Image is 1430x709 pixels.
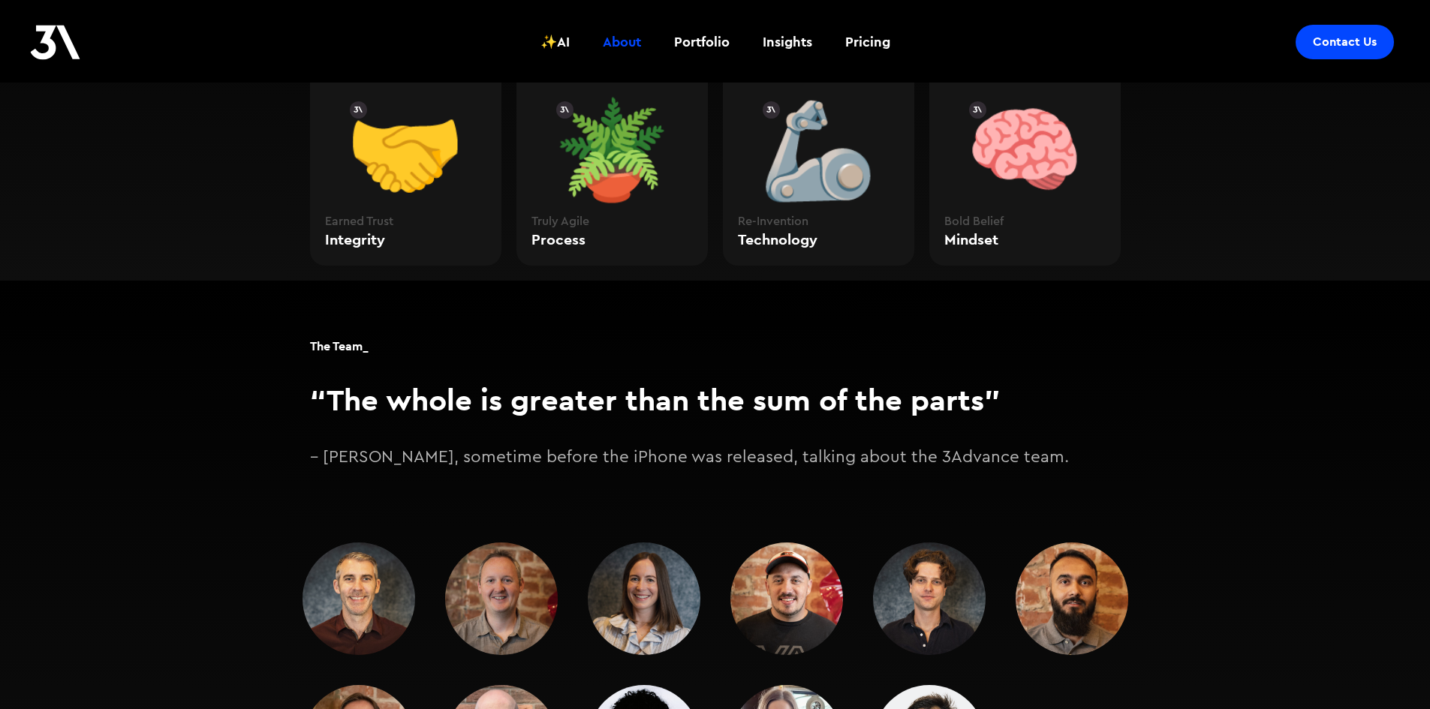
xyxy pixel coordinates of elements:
div: About [603,32,641,52]
h2: Truly Agile [531,215,693,227]
a: 🤝Earned TrustIntegrity [310,31,501,266]
a: ✨AI [531,14,579,70]
a: Pricing [836,14,899,70]
div: Pricing [845,32,890,52]
h3: Mindset [944,229,1106,251]
div: 🤝 [325,97,486,215]
div: 🦾 [738,97,899,215]
p: – [PERSON_NAME], sometime before the iPhone was released, talking about the 3Advance team. [310,445,1121,470]
a: Portfolio [665,14,739,70]
h3: Process [531,229,693,251]
a: Insights [754,14,821,70]
a: 🧠Bold BeliefMindset [929,31,1121,266]
div: Portfolio [674,32,730,52]
div: 🪴 [531,97,693,215]
div: ✨AI [540,32,570,52]
div: Insights [763,32,812,52]
h3: Integrity [325,229,486,251]
a: 🪴Truly AgileProcess [516,31,708,266]
a: Contact Us [1296,25,1394,59]
h2: Re-Invention [738,215,899,227]
a: About [594,14,650,70]
h2: Bold Belief [944,215,1106,227]
h3: “The whole is greater than the sum of the parts” [310,382,1121,418]
h2: Earned Trust [325,215,486,227]
div: 🧠 [944,97,1106,215]
a: 🦾Re-InventionTechnology [723,31,914,266]
h1: The Team_ [310,338,1121,355]
h3: Technology [738,229,899,251]
div: Contact Us [1313,35,1377,50]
